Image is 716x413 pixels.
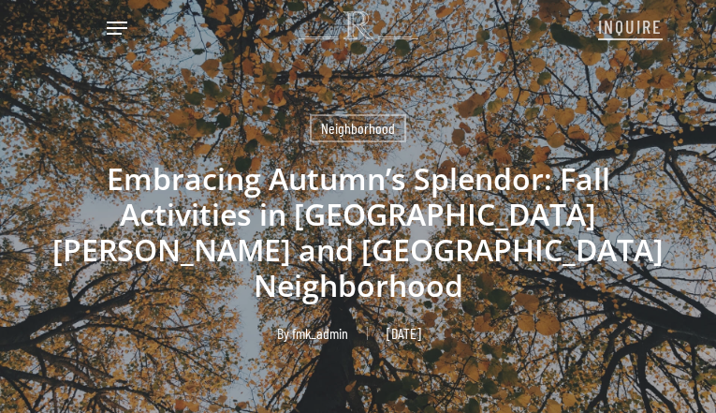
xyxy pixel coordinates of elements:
[292,324,348,342] a: fmk_admin
[310,114,406,142] a: Neighborhood
[598,15,663,37] span: INQUIRE
[277,327,289,340] span: By
[367,327,440,340] span: [DATE]
[107,19,127,37] a: Navigation Menu
[598,6,663,45] a: INQUIRE
[43,142,673,322] h1: Embracing Autumn’s Splendor: Fall Activities in [GEOGRAPHIC_DATA][PERSON_NAME] and [GEOGRAPHIC_DA...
